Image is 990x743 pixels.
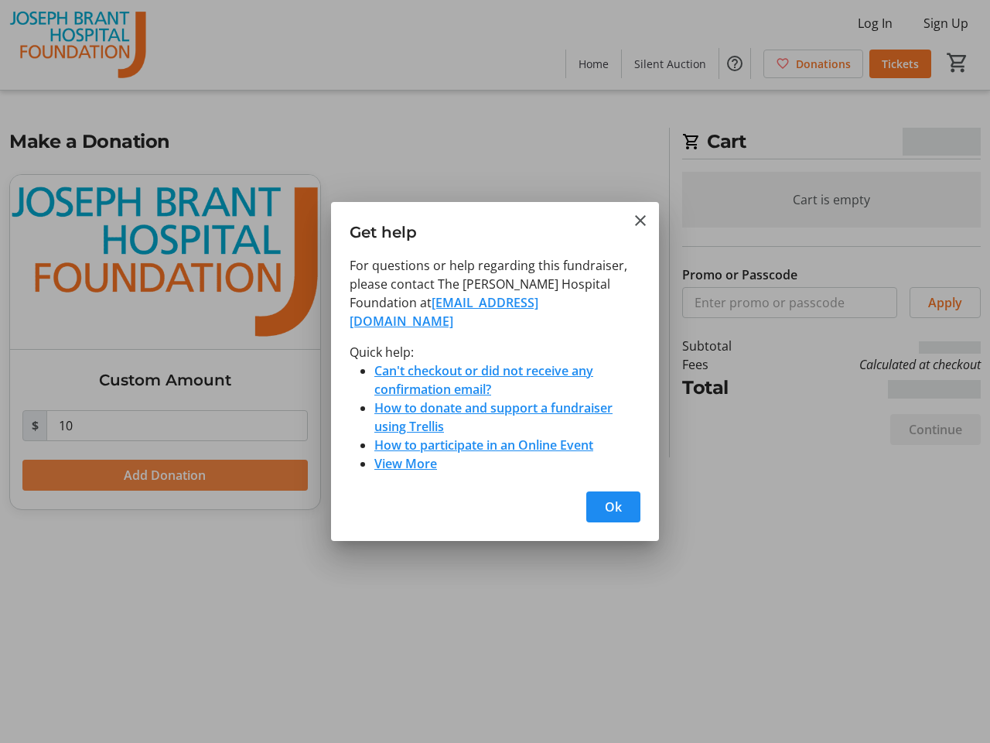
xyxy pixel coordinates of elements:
[858,14,893,33] span: Log In
[22,460,308,491] button: Add Donation
[796,56,851,72] span: Donations
[682,355,769,374] td: Fees
[124,466,206,484] span: Add Donation
[682,287,897,318] input: Enter promo or passcode
[22,410,47,441] span: $
[374,362,593,398] a: Can't checkout or did not receive any confirmation email?
[46,410,308,441] input: Donation Amount
[882,56,919,72] span: Tickets
[944,49,971,77] button: Cart
[763,50,863,78] a: Donations
[682,265,797,284] label: Promo or Passcode
[22,368,308,392] h3: Custom Amount
[350,343,640,361] p: Quick help:
[769,355,981,374] td: Calculated at checkout
[622,50,719,78] a: Silent Auction
[586,491,640,522] button: Ok
[350,294,538,330] a: [EMAIL_ADDRESS][DOMAIN_NAME]
[374,437,593,454] a: How to participate in an Online Event
[374,399,613,435] a: How to donate and support a fundraiser using Trellis
[923,14,968,33] span: Sign Up
[605,498,622,516] span: Ok
[910,287,981,318] button: Apply
[331,202,659,255] h3: Get help
[682,172,981,228] div: Cart is empty
[911,11,981,36] button: Sign Up
[634,56,706,72] span: Silent Auction
[579,56,609,72] span: Home
[682,374,769,402] td: Total
[682,337,769,355] td: Subtotal
[869,50,931,78] a: Tickets
[903,128,981,156] span: CA$0.00
[350,256,640,330] p: For questions or help regarding this fundraiser, please contact The [PERSON_NAME] Hospital Founda...
[566,50,621,78] a: Home
[928,293,962,312] span: Apply
[9,128,650,156] h2: Make a Donation
[9,6,147,84] img: The Joseph Brant Hospital Foundation's Logo
[631,211,650,230] button: Close
[374,455,437,472] a: View More
[682,128,981,159] h2: Cart
[845,11,905,36] button: Log In
[10,175,320,349] img: Custom Amount
[719,48,750,79] button: Help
